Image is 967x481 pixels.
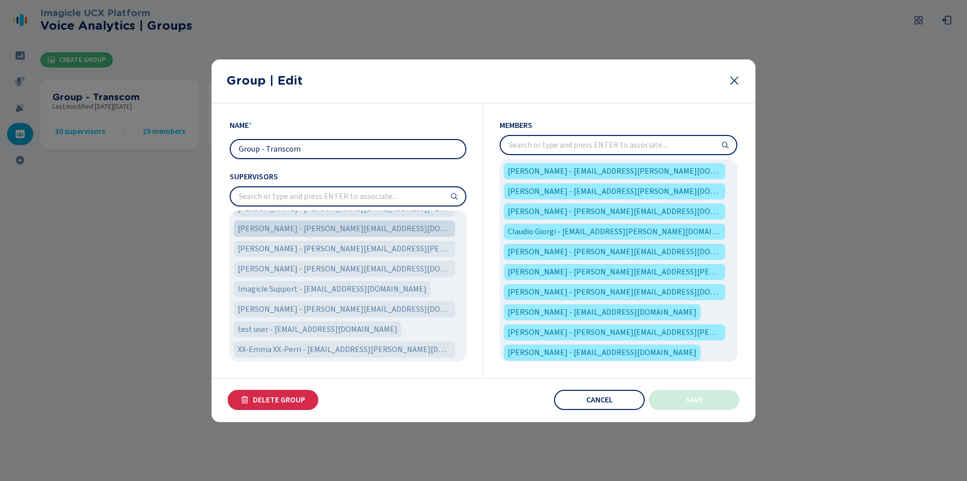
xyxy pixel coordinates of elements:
span: [PERSON_NAME] - [PERSON_NAME][EMAIL_ADDRESS][DOMAIN_NAME] [238,223,451,235]
span: Claudio Giorgi - [EMAIL_ADDRESS][PERSON_NAME][DOMAIN_NAME] [508,226,721,238]
svg: search [721,141,729,149]
span: Delete Group [253,396,305,404]
span: [PERSON_NAME] - [PERSON_NAME][EMAIL_ADDRESS][PERSON_NAME][DOMAIN_NAME] [238,243,451,255]
span: [PERSON_NAME] - [EMAIL_ADDRESS][PERSON_NAME][DOMAIN_NAME] [508,165,721,177]
span: [PERSON_NAME] - [EMAIL_ADDRESS][PERSON_NAME][DOMAIN_NAME] [508,185,721,197]
div: XX-Emma XX-Perri - emma.perri@widiba.it [234,341,455,358]
input: Search or type and press ENTER to associate... [501,136,736,154]
input: Type the group name... [231,140,465,158]
div: Elena Carnio - elena.carnio@widiba.it [504,244,725,260]
div: Claudio Giorgi - claudio.giorgi@widiba.it [504,224,725,240]
span: Members [500,120,737,131]
div: Aurora La Torre - aurora.latorre@widiba.it [504,163,725,179]
div: Antonella Costa - antonella.costa@widiba.it [234,221,455,237]
div: Antonio Sodano - antonio.sodano@transcom.com [234,241,455,257]
span: [PERSON_NAME] - [EMAIL_ADDRESS][DOMAIN_NAME] [508,306,697,318]
button: Delete Group [228,390,318,410]
span: Supervisors [230,171,466,182]
span: Cancel [586,396,613,404]
span: Imagicle Support - [EMAIL_ADDRESS][DOMAIN_NAME] [238,283,427,295]
span: XX-Emma XX-Perri - [EMAIL_ADDRESS][PERSON_NAME][DOMAIN_NAME] [238,343,451,356]
span: [PERSON_NAME] - [PERSON_NAME][EMAIL_ADDRESS][PERSON_NAME][DOMAIN_NAME] [508,266,721,278]
button: Cancel [554,390,645,410]
div: Federica Giovenzana - federica.giovenzana@widiba.it [504,345,701,361]
svg: trash-fill [241,396,249,404]
span: [PERSON_NAME] - [EMAIL_ADDRESS][DOMAIN_NAME] [508,347,697,359]
span: Name [230,120,249,131]
button: Save [649,390,739,410]
div: Emma Perri - emma.perri@transcom.com [504,264,725,280]
span: [PERSON_NAME] - [PERSON_NAME][EMAIL_ADDRESS][DOMAIN_NAME] [238,263,451,275]
span: Save [685,396,703,404]
div: Enrico Maria Fascina - enricomaria.fascina@widiba.it [504,284,725,300]
svg: close [728,75,740,87]
div: Ermete Morleo - ermete.morleo@transcom.com [504,304,701,320]
div: Cinzia Russo - cinzia.russo@widiba.it [504,183,725,199]
div: Laura Adamuccio - laura.adamuccio@transcom.com [234,301,455,317]
span: [PERSON_NAME] - [PERSON_NAME][EMAIL_ADDRESS][DOMAIN_NAME] [238,303,451,315]
span: [PERSON_NAME] - [PERSON_NAME][EMAIL_ADDRESS][DOMAIN_NAME] [508,286,721,298]
h2: Group | Edit [227,74,720,88]
div: Ciro Avventurato - ciro.avventurato@widiba.it [504,203,725,220]
div: test user - testuser@mps.it [234,321,401,337]
div: Fabiana Rubano - fabiana.rubano@transcom.com [504,324,725,340]
div: Francesca Accentura - francesca.accentura@transcom.com [234,261,455,277]
span: [PERSON_NAME] - [PERSON_NAME][EMAIL_ADDRESS][DOMAIN_NAME] [508,246,721,258]
span: [PERSON_NAME] - [PERSON_NAME][EMAIL_ADDRESS][DOMAIN_NAME] [508,205,721,218]
div: Imagicle Support - imagiclesupport@mps.it [234,281,431,297]
span: [PERSON_NAME] - [PERSON_NAME][EMAIL_ADDRESS][PERSON_NAME][DOMAIN_NAME] [508,326,721,338]
input: Search or type and press ENTER to associate... [231,187,465,205]
svg: search [450,192,458,200]
span: test user - [EMAIL_ADDRESS][DOMAIN_NAME] [238,323,397,335]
